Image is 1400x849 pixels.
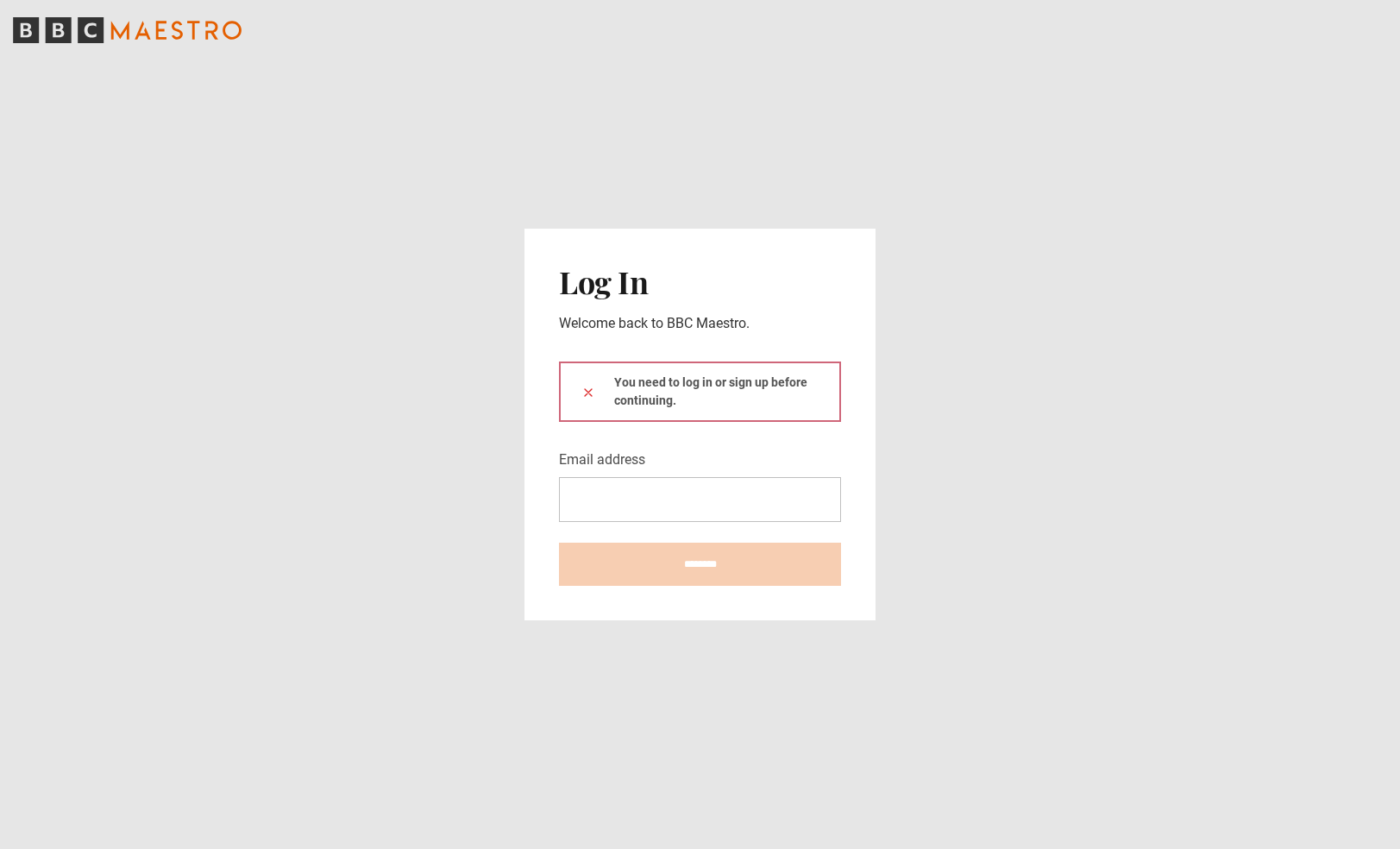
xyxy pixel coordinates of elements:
[559,362,841,422] div: You need to log in or sign up before continuing.
[559,263,841,299] h2: Log In
[559,450,645,470] label: Email address
[13,17,242,43] svg: BBC Maestro
[559,313,841,334] p: Welcome back to BBC Maestro.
